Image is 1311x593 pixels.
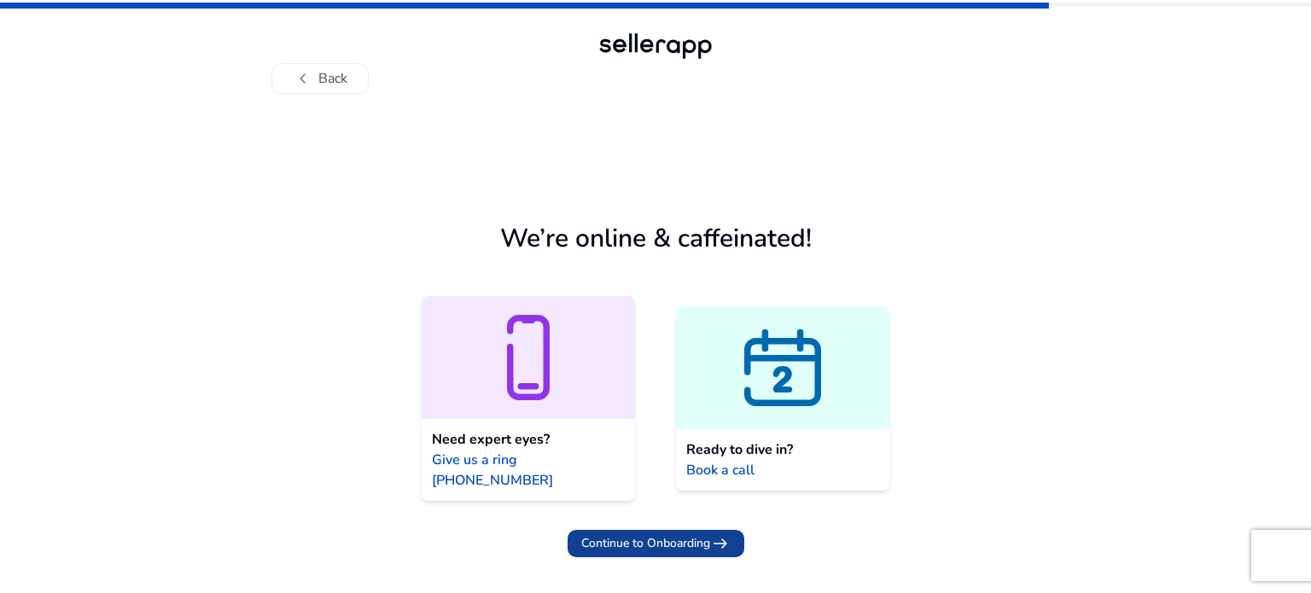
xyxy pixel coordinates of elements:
span: Continue to Onboarding [581,534,710,552]
button: Continue to Onboardingarrow_right_alt [568,530,744,557]
h1: We’re online & caffeinated! [500,224,812,254]
button: chevron_leftBack [271,63,369,94]
span: Ready to dive in? [686,439,793,460]
span: chevron_left [293,68,313,89]
a: Need expert eyes?Give us a ring [PHONE_NUMBER] [422,296,635,501]
span: arrow_right_alt [710,533,731,554]
span: Book a call [686,460,755,480]
span: Give us a ring [PHONE_NUMBER] [432,450,625,491]
span: Need expert eyes? [432,429,550,450]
